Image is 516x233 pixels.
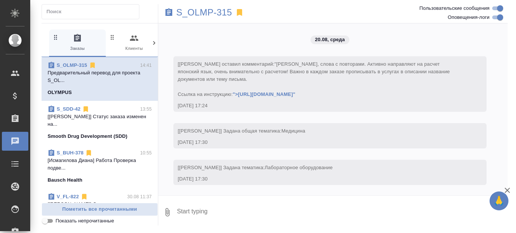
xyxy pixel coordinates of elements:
p: Bausch Health [48,176,82,184]
p: 14:41 [140,62,152,69]
span: Клиенты [109,34,159,52]
a: ">[URL][DOMAIN_NAME]" [233,91,295,97]
p: 30.08 11:37 [127,193,152,201]
p: 20.08, среда [315,36,345,43]
p: OLYMPUS [48,89,72,96]
svg: Зажми и перетащи, чтобы поменять порядок вкладок [109,34,116,41]
span: Пометить все прочитанными [46,205,154,214]
div: V_FL-82230.08 11:37[[PERSON_NAME]] Статус заказа изменен ...Физическое лицо (Входящие) [42,188,158,232]
a: S_OLMP-315 [176,9,232,16]
div: S_SDD-4213:55[[PERSON_NAME]] Статус заказа изменен на...Smooth Drug Development (SDD) [42,101,158,145]
svg: Отписаться [82,105,90,113]
span: [[PERSON_NAME] оставил комментарий: [178,61,451,97]
span: Оповещения-логи [448,14,490,21]
svg: Отписаться [80,193,88,201]
svg: Отписаться [89,62,96,69]
div: S_OLMP-31514:41Предварительный перевод для проекта S_OL...OLYMPUS [42,57,158,101]
div: [DATE] 17:30 [178,175,460,183]
p: [Исмагилова Диана] Работа Проверка подве... [48,157,152,172]
span: "[PERSON_NAME], слова с повторами. Активно направляют на расчет японский язык, очень внимательно ... [178,61,451,97]
div: S_BUH-37810:55[Исмагилова Диана] Работа Проверка подве...Bausch Health [42,145,158,188]
div: [DATE] 17:24 [178,102,460,110]
span: 🙏 [493,193,505,209]
span: Показать непрочитанные [56,217,114,225]
span: Пользовательские сообщения [419,5,490,12]
span: [[PERSON_NAME]] Задана тематика: [178,165,333,170]
p: [[PERSON_NAME]] Статус заказа изменен ... [48,201,152,216]
input: Поиск [46,6,139,17]
a: S_SDD-42 [57,106,80,112]
p: 10:55 [140,149,152,157]
a: V_FL-822 [57,194,79,199]
p: Smooth Drug Development (SDD) [48,133,127,140]
span: [[PERSON_NAME]] Задана общая тематика: [178,128,306,134]
div: [DATE] 17:30 [178,139,460,146]
svg: Отписаться [85,149,93,157]
a: S_OLMP-315 [57,62,87,68]
p: Предварительный перевод для проекта S_OL... [48,69,152,84]
a: S_BUH-378 [57,150,83,156]
button: Пометить все прочитанными [42,203,158,216]
p: 13:55 [140,105,152,113]
p: [[PERSON_NAME]] Статус заказа изменен на... [48,113,152,128]
span: Лабораторное оборудование [265,165,333,170]
span: Медицина [281,128,305,134]
span: Заказы [52,34,103,52]
svg: Зажми и перетащи, чтобы поменять порядок вкладок [52,34,59,41]
button: 🙏 [490,191,508,210]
